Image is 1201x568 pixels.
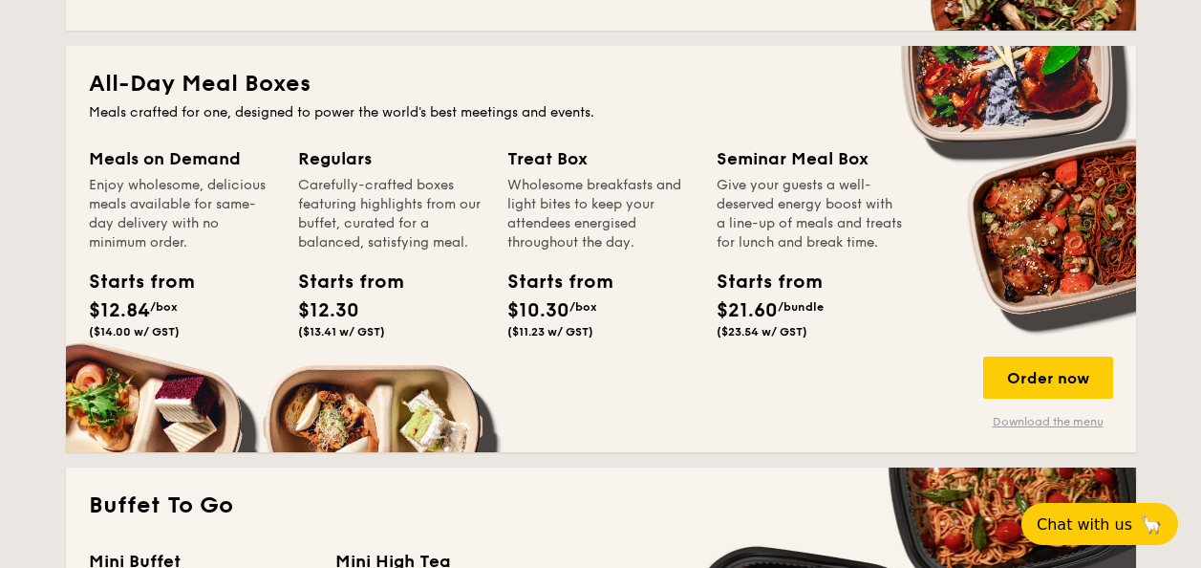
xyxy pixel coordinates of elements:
div: Order now [983,357,1113,399]
span: ($13.41 w/ GST) [298,325,385,339]
div: Treat Box [507,145,694,172]
div: Enjoy wholesome, delicious meals available for same-day delivery with no minimum order. [89,176,275,252]
div: Starts from [507,268,593,296]
div: Starts from [89,268,175,296]
a: Download the menu [983,414,1113,429]
span: $21.60 [717,299,778,322]
span: ($14.00 w/ GST) [89,325,180,339]
span: $12.84 [89,299,150,322]
span: $10.30 [507,299,569,322]
span: ($11.23 w/ GST) [507,325,593,339]
span: 🦙 [1140,513,1163,535]
span: /bundle [778,300,824,314]
span: ($23.54 w/ GST) [717,325,807,339]
div: Starts from [298,268,384,296]
h2: Buffet To Go [89,491,1113,521]
div: Starts from [717,268,803,296]
div: Carefully-crafted boxes featuring highlights from our buffet, curated for a balanced, satisfying ... [298,176,484,252]
div: Meals on Demand [89,145,275,172]
div: Seminar Meal Box [717,145,903,172]
button: Chat with us🦙 [1021,503,1178,545]
span: Chat with us [1037,515,1132,534]
h2: All-Day Meal Boxes [89,69,1113,99]
span: /box [150,300,178,314]
div: Regulars [298,145,484,172]
div: Wholesome breakfasts and light bites to keep your attendees energised throughout the day. [507,176,694,252]
span: /box [569,300,597,314]
div: Meals crafted for one, designed to power the world's best meetings and events. [89,103,1113,122]
span: $12.30 [298,299,359,322]
div: Give your guests a well-deserved energy boost with a line-up of meals and treats for lunch and br... [717,176,903,252]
